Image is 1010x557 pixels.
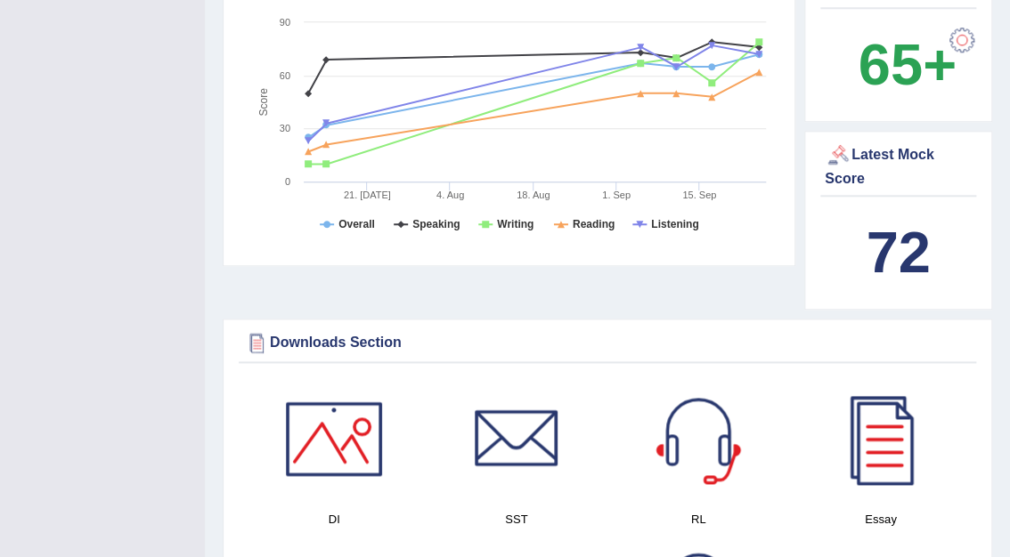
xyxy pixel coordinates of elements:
[436,190,464,200] tspan: 4. Aug
[573,218,615,230] tspan: Reading
[252,510,417,529] h4: DI
[285,176,290,187] text: 0
[280,123,290,133] text: 30
[497,218,534,230] tspan: Writing
[280,17,290,28] text: 90
[825,141,972,190] div: Latest Mock Score
[616,510,781,529] h4: RL
[243,329,972,356] div: Downloads Section
[682,190,716,200] tspan: 15. Sep
[602,190,631,200] tspan: 1. Sep
[799,510,964,529] h4: Essay
[517,190,550,200] tspan: 18. Aug
[257,88,269,117] tspan: Score
[651,218,698,230] tspan: Listening
[344,190,391,200] tspan: 21. [DATE]
[859,32,957,97] b: 65+
[412,218,460,230] tspan: Speaking
[435,510,599,529] h4: SST
[280,70,290,81] text: 60
[338,218,375,230] tspan: Overall
[866,220,930,285] b: 72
